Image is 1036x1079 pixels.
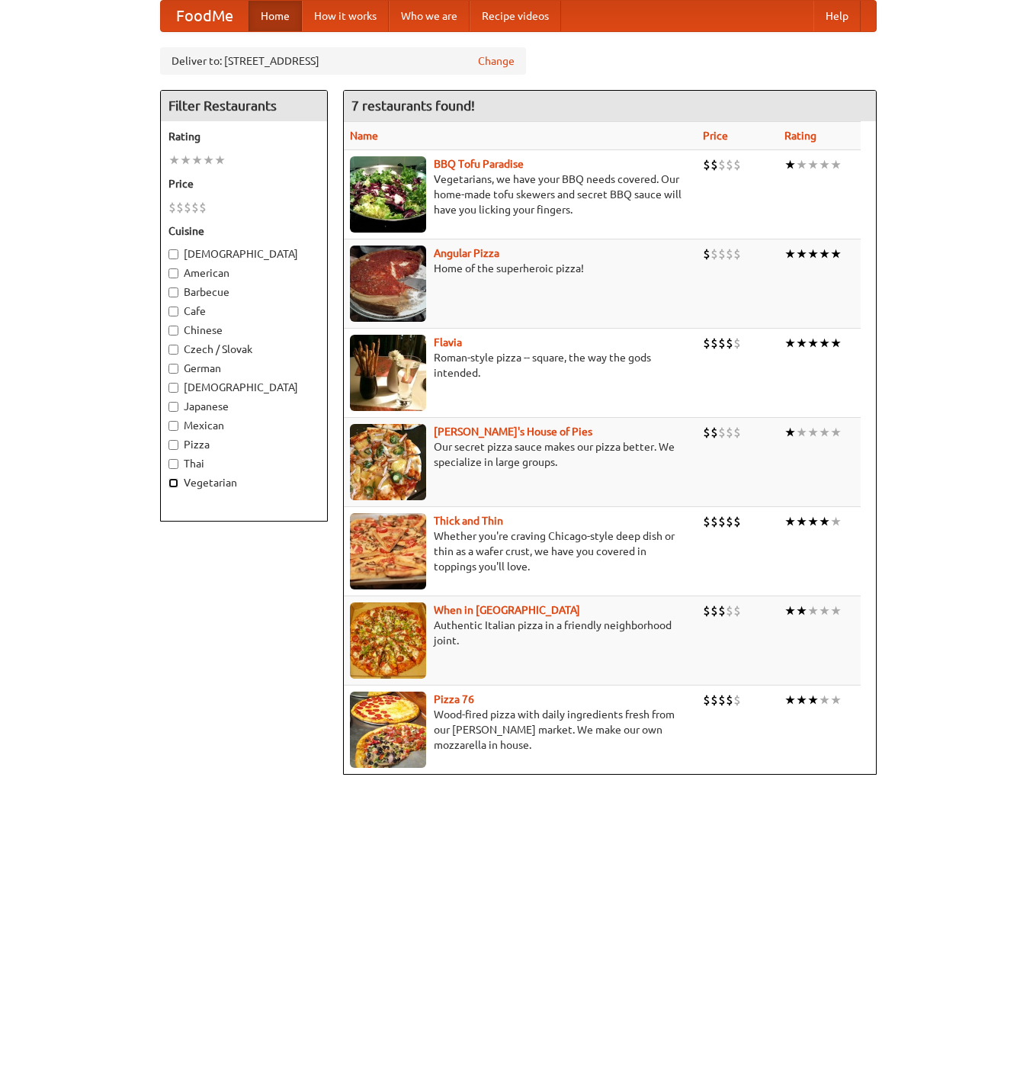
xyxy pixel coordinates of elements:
[784,513,796,530] li: ★
[168,246,319,262] label: [DEMOGRAPHIC_DATA]
[710,156,718,173] li: $
[796,692,807,708] li: ★
[168,303,319,319] label: Cafe
[168,284,319,300] label: Barbecue
[703,602,710,619] li: $
[168,176,319,191] h5: Price
[726,692,733,708] li: $
[784,602,796,619] li: ★
[718,335,726,352] li: $
[350,602,426,679] img: wheninrome.jpg
[168,345,178,355] input: Czech / Slovak
[710,602,718,619] li: $
[830,424,842,441] li: ★
[350,424,426,500] img: luigis.jpg
[302,1,389,31] a: How it works
[168,421,178,431] input: Mexican
[718,602,726,619] li: $
[168,268,178,278] input: American
[807,335,819,352] li: ★
[478,53,515,69] a: Change
[350,439,691,470] p: Our secret pizza sauce makes our pizza better. We specialize in large groups.
[203,152,214,169] li: ★
[830,513,842,530] li: ★
[703,692,710,708] li: $
[350,692,426,768] img: pizza76.jpg
[784,246,796,262] li: ★
[819,335,830,352] li: ★
[161,1,249,31] a: FoodMe
[350,172,691,217] p: Vegetarians, we have your BBQ needs covered. Our home-made tofu skewers and secret BBQ sauce will...
[350,350,691,381] p: Roman-style pizza -- square, the way the gods intended.
[184,199,191,216] li: $
[796,335,807,352] li: ★
[813,1,861,31] a: Help
[350,246,426,322] img: angular.jpg
[796,602,807,619] li: ★
[168,456,319,471] label: Thai
[710,513,718,530] li: $
[168,383,178,393] input: [DEMOGRAPHIC_DATA]
[703,156,710,173] li: $
[733,156,741,173] li: $
[718,246,726,262] li: $
[726,156,733,173] li: $
[168,265,319,281] label: American
[168,199,176,216] li: $
[350,156,426,233] img: tofuparadise.jpg
[807,602,819,619] li: ★
[199,199,207,216] li: $
[703,246,710,262] li: $
[830,156,842,173] li: ★
[819,156,830,173] li: ★
[389,1,470,31] a: Who we are
[726,513,733,530] li: $
[168,361,319,376] label: German
[434,336,462,348] a: Flavia
[807,156,819,173] li: ★
[807,692,819,708] li: ★
[350,335,426,411] img: flavia.jpg
[168,478,178,488] input: Vegetarian
[796,246,807,262] li: ★
[351,98,475,113] ng-pluralize: 7 restaurants found!
[796,424,807,441] li: ★
[718,156,726,173] li: $
[434,158,524,170] a: BBQ Tofu Paradise
[434,604,580,616] a: When in [GEOGRAPHIC_DATA]
[191,152,203,169] li: ★
[350,707,691,753] p: Wood-fired pizza with daily ingredients fresh from our [PERSON_NAME] market. We make our own mozz...
[470,1,561,31] a: Recipe videos
[168,287,178,297] input: Barbecue
[784,156,796,173] li: ★
[710,424,718,441] li: $
[168,129,319,144] h5: Rating
[434,425,592,438] b: [PERSON_NAME]'s House of Pies
[434,693,474,705] b: Pizza 76
[703,424,710,441] li: $
[819,513,830,530] li: ★
[733,246,741,262] li: $
[350,261,691,276] p: Home of the superheroic pizza!
[168,249,178,259] input: [DEMOGRAPHIC_DATA]
[830,335,842,352] li: ★
[168,223,319,239] h5: Cuisine
[350,618,691,648] p: Authentic Italian pizza in a friendly neighborhood joint.
[160,47,526,75] div: Deliver to: [STREET_ADDRESS]
[784,424,796,441] li: ★
[718,692,726,708] li: $
[168,399,319,414] label: Japanese
[819,424,830,441] li: ★
[830,692,842,708] li: ★
[168,380,319,395] label: [DEMOGRAPHIC_DATA]
[733,424,741,441] li: $
[168,342,319,357] label: Czech / Slovak
[830,246,842,262] li: ★
[819,602,830,619] li: ★
[796,156,807,173] li: ★
[718,513,726,530] li: $
[176,199,184,216] li: $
